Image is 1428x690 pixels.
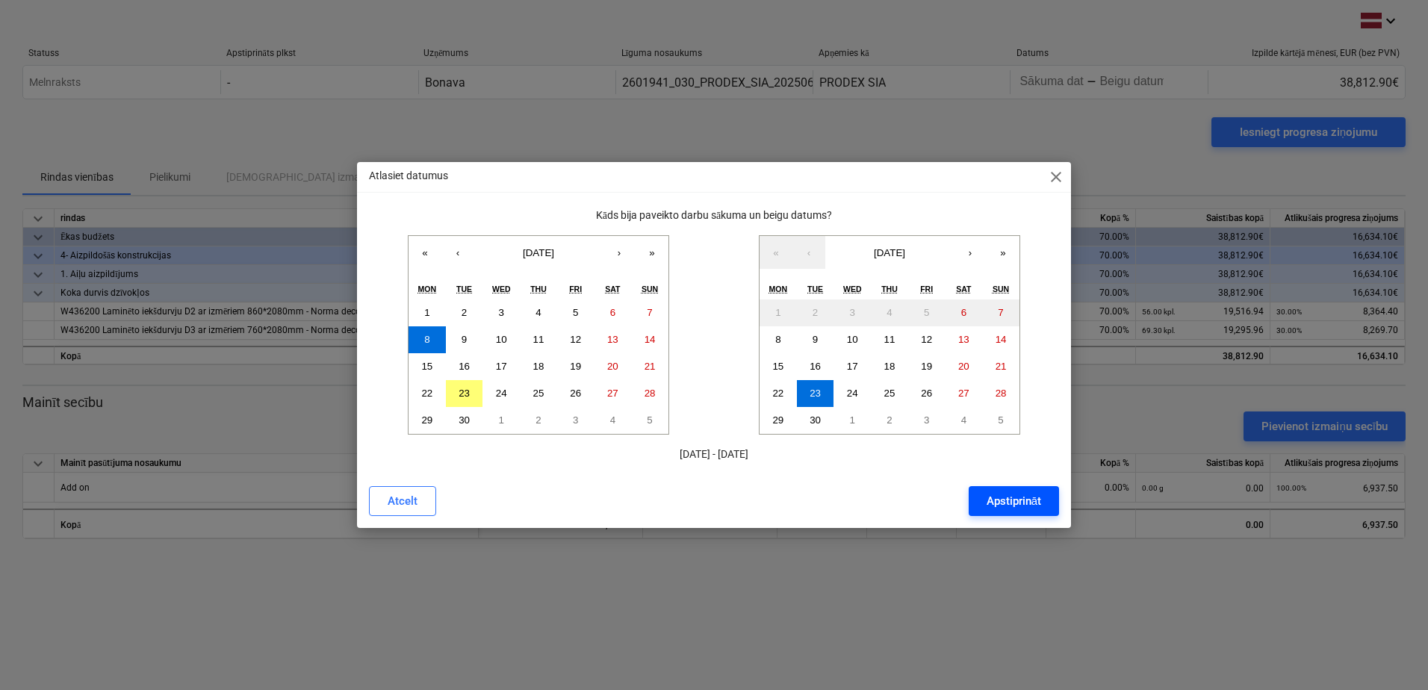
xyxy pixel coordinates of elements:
button: September 13, 2025 [946,326,983,353]
button: September 17, 2025 [482,353,520,380]
abbr: September 25, 2025 [884,388,895,399]
button: » [987,236,1019,269]
abbr: September 21, 2025 [996,361,1007,372]
button: September 16, 2025 [446,353,483,380]
button: September 22, 2025 [760,380,797,407]
abbr: September 28, 2025 [996,388,1007,399]
abbr: September 16, 2025 [810,361,821,372]
abbr: September 29, 2025 [772,414,783,426]
abbr: October 4, 2025 [961,414,966,426]
button: September 29, 2025 [409,407,446,434]
abbr: September 10, 2025 [496,334,507,345]
button: › [603,236,636,269]
button: September 23, 2025 [797,380,834,407]
button: September 5, 2025 [557,299,595,326]
abbr: Monday [769,285,788,293]
abbr: October 5, 2025 [998,414,1003,426]
abbr: September 1, 2025 [424,307,429,318]
abbr: September 24, 2025 [496,388,507,399]
div: Apstiprināt [987,491,1041,511]
abbr: September 17, 2025 [496,361,507,372]
abbr: September 7, 2025 [647,307,652,318]
abbr: September 13, 2025 [607,334,618,345]
button: « [409,236,441,269]
button: September 11, 2025 [520,326,557,353]
button: October 2, 2025 [520,407,557,434]
abbr: October 1, 2025 [499,414,504,426]
abbr: September 30, 2025 [810,414,821,426]
abbr: September 28, 2025 [645,388,656,399]
div: Atcelt [388,491,417,511]
abbr: September 12, 2025 [921,334,932,345]
button: September 1, 2025 [760,299,797,326]
button: October 1, 2025 [833,407,871,434]
abbr: September 2, 2025 [813,307,818,318]
abbr: September 8, 2025 [424,334,429,345]
button: September 10, 2025 [482,326,520,353]
button: September 17, 2025 [833,353,871,380]
button: September 28, 2025 [631,380,668,407]
button: September 4, 2025 [871,299,908,326]
button: ‹ [441,236,474,269]
abbr: September 9, 2025 [462,334,467,345]
abbr: September 27, 2025 [607,388,618,399]
abbr: September 22, 2025 [772,388,783,399]
abbr: September 10, 2025 [847,334,858,345]
button: September 15, 2025 [760,353,797,380]
abbr: Thursday [881,285,898,293]
abbr: September 15, 2025 [772,361,783,372]
abbr: September 14, 2025 [996,334,1007,345]
abbr: September 20, 2025 [958,361,969,372]
abbr: September 13, 2025 [958,334,969,345]
button: September 6, 2025 [595,299,632,326]
button: October 4, 2025 [595,407,632,434]
button: September 26, 2025 [908,380,946,407]
button: » [636,236,668,269]
abbr: September 18, 2025 [533,361,544,372]
button: September 24, 2025 [482,380,520,407]
button: September 7, 2025 [631,299,668,326]
abbr: September 21, 2025 [645,361,656,372]
button: [DATE] [825,236,954,269]
p: Atlasiet datumus [369,168,448,184]
button: September 21, 2025 [631,353,668,380]
abbr: September 3, 2025 [499,307,504,318]
button: September 22, 2025 [409,380,446,407]
button: September 18, 2025 [520,353,557,380]
abbr: Monday [418,285,437,293]
abbr: September 8, 2025 [775,334,780,345]
abbr: October 1, 2025 [850,414,855,426]
abbr: September 15, 2025 [421,361,432,372]
button: September 18, 2025 [871,353,908,380]
button: September 27, 2025 [595,380,632,407]
abbr: September 1, 2025 [775,307,780,318]
abbr: September 11, 2025 [533,334,544,345]
abbr: September 16, 2025 [459,361,470,372]
button: September 7, 2025 [982,299,1019,326]
button: September 19, 2025 [557,353,595,380]
button: September 15, 2025 [409,353,446,380]
abbr: September 9, 2025 [813,334,818,345]
abbr: September 11, 2025 [884,334,895,345]
span: close [1047,168,1065,186]
abbr: September 20, 2025 [607,361,618,372]
button: September 1, 2025 [409,299,446,326]
abbr: September 30, 2025 [459,414,470,426]
abbr: September 19, 2025 [570,361,581,372]
button: [DATE] [474,236,603,269]
button: September 23, 2025 [446,380,483,407]
abbr: September 4, 2025 [535,307,541,318]
abbr: Wednesday [843,285,862,293]
abbr: September 25, 2025 [533,388,544,399]
button: September 24, 2025 [833,380,871,407]
button: September 12, 2025 [557,326,595,353]
span: [DATE] [523,247,554,258]
button: « [760,236,792,269]
button: September 27, 2025 [946,380,983,407]
button: September 13, 2025 [595,326,632,353]
button: September 25, 2025 [520,380,557,407]
abbr: September 23, 2025 [459,388,470,399]
abbr: September 19, 2025 [921,361,932,372]
button: September 19, 2025 [908,353,946,380]
button: September 8, 2025 [760,326,797,353]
